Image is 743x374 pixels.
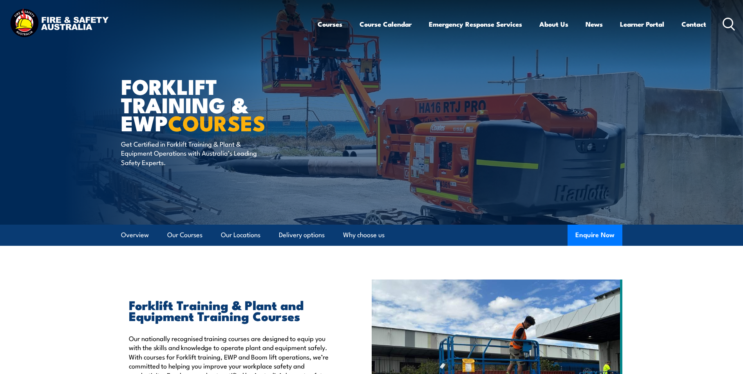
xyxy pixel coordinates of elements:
button: Enquire Now [568,225,622,246]
a: About Us [539,14,568,34]
a: Emergency Response Services [429,14,522,34]
strong: COURSES [168,106,266,138]
a: Our Locations [221,225,260,245]
a: Overview [121,225,149,245]
a: Courses [318,14,342,34]
a: Learner Portal [620,14,664,34]
a: Why choose us [343,225,385,245]
a: Delivery options [279,225,325,245]
h1: Forklift Training & EWP [121,77,315,132]
a: Contact [682,14,706,34]
a: Course Calendar [360,14,412,34]
a: Our Courses [167,225,202,245]
a: News [586,14,603,34]
p: Get Certified in Forklift Training & Plant & Equipment Operations with Australia’s Leading Safety... [121,139,264,167]
h2: Forklift Training & Plant and Equipment Training Courses [129,299,336,321]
